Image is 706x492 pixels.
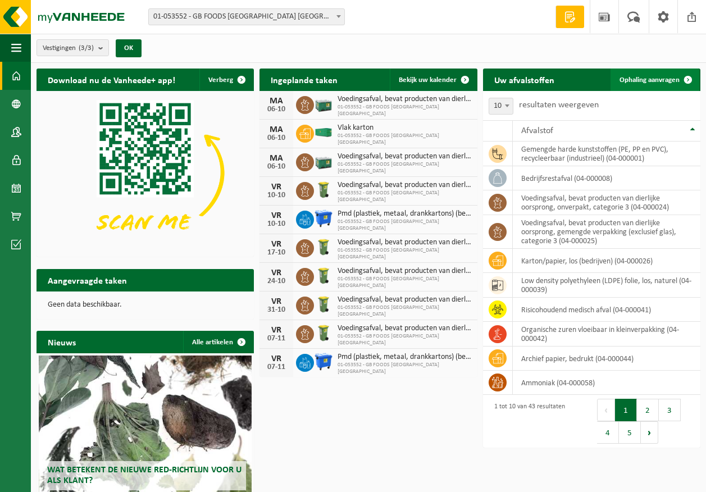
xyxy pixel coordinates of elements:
[37,69,186,90] h2: Download nu de Vanheede+ app!
[259,69,349,90] h2: Ingeplande taken
[47,466,242,485] span: Wat betekent de nieuwe RED-richtlijn voor u als klant?
[338,181,471,190] span: Voedingsafval, bevat producten van dierlijke oorsprong, onverpakt, categorie 3
[314,324,333,343] img: WB-0140-HPE-GN-50
[265,97,288,106] div: MA
[265,240,288,249] div: VR
[513,215,700,249] td: voedingsafval, bevat producten van dierlijke oorsprong, gemengde verpakking (exclusief glas), cat...
[265,297,288,306] div: VR
[597,399,615,421] button: Previous
[513,249,700,273] td: karton/papier, los (bedrijven) (04-000026)
[338,295,471,304] span: Voedingsafval, bevat producten van dierlijke oorsprong, onverpakt, categorie 3
[338,324,471,333] span: Voedingsafval, bevat producten van dierlijke oorsprong, onverpakt, categorie 3
[314,238,333,257] img: WB-0140-HPE-GN-50
[265,268,288,277] div: VR
[513,142,700,166] td: gemengde harde kunststoffen (PE, PP en PVC), recycleerbaar (industrieel) (04-000001)
[390,69,476,91] a: Bekijk uw kalender
[314,152,333,171] img: PB-LB-0680-HPE-GN-01
[597,421,619,444] button: 4
[265,125,288,134] div: MA
[265,134,288,142] div: 06-10
[148,8,345,25] span: 01-053552 - GB FOODS BELGIUM NV - PUURS-SINT-AMANDS
[637,399,659,421] button: 2
[314,209,333,228] img: WB-1100-HPE-BE-01
[265,211,288,220] div: VR
[37,331,87,353] h2: Nieuws
[338,333,471,347] span: 01-053552 - GB FOODS [GEOGRAPHIC_DATA] [GEOGRAPHIC_DATA]
[37,39,109,56] button: Vestigingen(3/3)
[399,76,457,84] span: Bekijk uw kalender
[265,220,288,228] div: 10-10
[116,39,142,57] button: OK
[611,69,699,91] a: Ophaling aanvragen
[513,371,700,395] td: ammoniak (04-000058)
[615,399,637,421] button: 1
[265,277,288,285] div: 24-10
[265,335,288,343] div: 07-11
[338,304,471,318] span: 01-053552 - GB FOODS [GEOGRAPHIC_DATA] [GEOGRAPHIC_DATA]
[513,166,700,190] td: bedrijfsrestafval (04-000008)
[265,106,288,113] div: 06-10
[338,133,471,146] span: 01-053552 - GB FOODS [GEOGRAPHIC_DATA] [GEOGRAPHIC_DATA]
[521,126,553,135] span: Afvalstof
[513,273,700,298] td: low density polyethyleen (LDPE) folie, los, naturel (04-000039)
[314,94,333,113] img: PB-LB-0680-HPE-GN-01
[338,161,471,175] span: 01-053552 - GB FOODS [GEOGRAPHIC_DATA] [GEOGRAPHIC_DATA]
[314,127,333,138] img: HK-XC-40-GN-00
[489,398,565,445] div: 1 tot 10 van 43 resultaten
[265,306,288,314] div: 31-10
[37,269,138,291] h2: Aangevraagde taken
[513,322,700,347] td: organische zuren vloeibaar in kleinverpakking (04-000042)
[265,154,288,163] div: MA
[79,44,94,52] count: (3/3)
[338,152,471,161] span: Voedingsafval, bevat producten van dierlijke oorsprong, glazen verpakking, categ...
[183,331,253,353] a: Alle artikelen
[314,180,333,199] img: WB-0140-HPE-GN-50
[489,98,513,114] span: 10
[48,301,243,309] p: Geen data beschikbaar.
[314,352,333,371] img: WB-1100-HPE-BE-01
[314,266,333,285] img: WB-0140-HPE-GN-50
[338,247,471,261] span: 01-053552 - GB FOODS [GEOGRAPHIC_DATA] [GEOGRAPHIC_DATA]
[43,40,94,57] span: Vestigingen
[489,98,513,115] span: 10
[37,91,254,254] img: Download de VHEPlus App
[338,209,471,218] span: Pmd (plastiek, metaal, drankkartons) (bedrijven)
[620,76,680,84] span: Ophaling aanvragen
[513,190,700,215] td: voedingsafval, bevat producten van dierlijke oorsprong, onverpakt, categorie 3 (04-000024)
[265,192,288,199] div: 10-10
[513,298,700,322] td: risicohoudend medisch afval (04-000041)
[338,276,471,289] span: 01-053552 - GB FOODS [GEOGRAPHIC_DATA] [GEOGRAPHIC_DATA]
[338,238,471,247] span: Voedingsafval, bevat producten van dierlijke oorsprong, onverpakt, categorie 3
[265,363,288,371] div: 07-11
[265,326,288,335] div: VR
[338,353,471,362] span: Pmd (plastiek, metaal, drankkartons) (bedrijven)
[265,354,288,363] div: VR
[659,399,681,421] button: 3
[208,76,233,84] span: Verberg
[338,104,471,117] span: 01-053552 - GB FOODS [GEOGRAPHIC_DATA] [GEOGRAPHIC_DATA]
[619,421,641,444] button: 5
[641,421,658,444] button: Next
[338,267,471,276] span: Voedingsafval, bevat producten van dierlijke oorsprong, onverpakt, categorie 3
[265,183,288,192] div: VR
[519,101,599,110] label: resultaten weergeven
[483,69,566,90] h2: Uw afvalstoffen
[265,249,288,257] div: 17-10
[314,295,333,314] img: WB-0140-HPE-GN-50
[199,69,253,91] button: Verberg
[265,163,288,171] div: 06-10
[338,190,471,203] span: 01-053552 - GB FOODS [GEOGRAPHIC_DATA] [GEOGRAPHIC_DATA]
[338,95,471,104] span: Voedingsafval, bevat producten van dierlijke oorsprong, gemengde verpakking (exc...
[338,124,471,133] span: Vlak karton
[149,9,344,25] span: 01-053552 - GB FOODS BELGIUM NV - PUURS-SINT-AMANDS
[338,362,471,375] span: 01-053552 - GB FOODS [GEOGRAPHIC_DATA] [GEOGRAPHIC_DATA]
[513,347,700,371] td: archief papier, bedrukt (04-000044)
[338,218,471,232] span: 01-053552 - GB FOODS [GEOGRAPHIC_DATA] [GEOGRAPHIC_DATA]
